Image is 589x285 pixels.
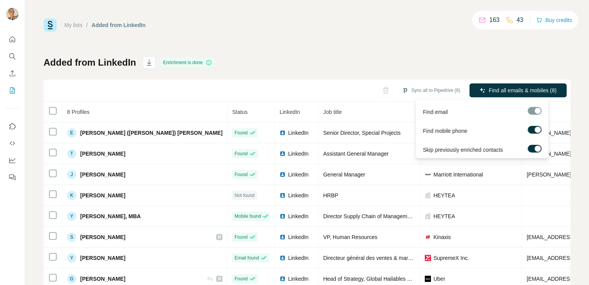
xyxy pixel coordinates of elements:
div: Y [67,212,76,221]
div: J [67,170,76,179]
span: Found [234,150,247,157]
div: T [67,149,76,158]
img: LinkedIn logo [279,276,286,282]
div: Added from LinkedIn [92,21,146,29]
span: [PERSON_NAME] [80,233,125,241]
span: Email found [234,254,259,261]
span: Director Supply Chain of Management(North American) [323,213,455,219]
span: VP, Human Resources [323,234,377,240]
img: LinkedIn logo [279,192,286,198]
img: company-logo [425,234,431,240]
span: HEYTEA [433,212,455,220]
div: G [67,274,76,283]
div: E [67,128,76,137]
span: HRBP [323,192,338,198]
span: Find all emails & mobiles (8) [489,87,557,94]
span: Kinaxis [433,233,451,241]
span: General Manager [323,171,365,178]
img: LinkedIn logo [279,171,286,178]
div: Enrichment is done [161,58,214,67]
span: [PERSON_NAME] [80,150,125,158]
span: Found [234,275,247,282]
span: Find email [423,108,448,116]
span: LinkedIn [288,212,308,220]
span: Not found [234,192,254,199]
img: Avatar [6,8,19,20]
span: LinkedIn [288,192,308,199]
img: company-logo [425,255,431,261]
span: [PERSON_NAME] [80,254,125,262]
span: Found [234,129,247,136]
button: Feedback [6,170,19,184]
button: Find all emails & mobiles (8) [470,83,567,97]
span: HEYTEA [433,192,455,199]
span: Directeur général des ventes & marketing [323,255,422,261]
span: Job title [323,109,342,115]
span: LinkedIn [288,254,308,262]
span: Status [232,109,247,115]
button: Sync all to Pipedrive (8) [397,85,466,96]
li: / [86,21,88,29]
span: Found [234,171,247,178]
span: [PERSON_NAME] ([PERSON_NAME]) [PERSON_NAME] [80,129,222,137]
div: Y [67,253,76,263]
span: LinkedIn [288,129,308,137]
img: LinkedIn logo [279,234,286,240]
img: LinkedIn logo [279,255,286,261]
span: LinkedIn [288,150,308,158]
img: Surfe Logo [44,19,57,32]
button: My lists [6,83,19,97]
h1: Added from LinkedIn [44,56,136,69]
div: S [67,232,76,242]
span: [PERSON_NAME] [80,275,125,283]
span: Uber [433,275,445,283]
span: Find mobile phone [423,127,467,135]
p: 163 [489,15,500,25]
a: My lists [64,22,82,28]
img: company-logo [425,276,431,282]
span: LinkedIn [288,233,308,241]
button: Enrich CSV [6,66,19,80]
img: LinkedIn logo [279,130,286,136]
button: Buy credits [536,15,572,25]
img: company-logo [425,171,431,178]
button: Use Surfe API [6,136,19,150]
span: LinkedIn [288,275,308,283]
p: 43 [517,15,523,25]
span: LinkedIn [279,109,300,115]
span: Senior Director, Special Projects [323,130,401,136]
span: [PERSON_NAME] [80,171,125,178]
button: Use Surfe on LinkedIn [6,119,19,133]
span: 8 Profiles [67,109,89,115]
button: Search [6,49,19,63]
span: SupremeX Inc. [433,254,469,262]
img: LinkedIn logo [279,213,286,219]
span: [PERSON_NAME], MBA [80,212,141,220]
span: Assistant General Manager [323,151,389,157]
img: LinkedIn logo [279,151,286,157]
span: Found [234,234,247,241]
button: Quick start [6,32,19,46]
button: Dashboard [6,153,19,167]
span: Head of Strategy, Global Hailables Portfolio [323,276,427,282]
span: Mobile found [234,213,261,220]
span: Marriott International [433,171,483,178]
div: K [67,191,76,200]
span: [PERSON_NAME] [80,192,125,199]
span: LinkedIn [288,171,308,178]
span: Skip previously enriched contacts [423,146,503,154]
